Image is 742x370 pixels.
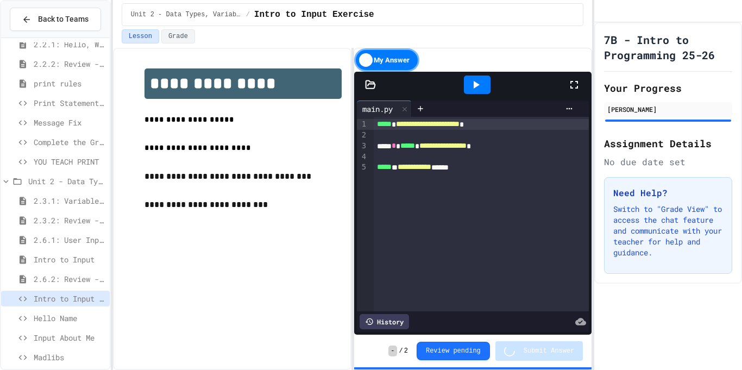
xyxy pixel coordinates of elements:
[131,10,242,19] span: Unit 2 - Data Types, Variables, [DEMOGRAPHIC_DATA]
[357,119,368,130] div: 1
[607,104,729,114] div: [PERSON_NAME]
[357,141,368,152] div: 3
[34,117,105,128] span: Message Fix
[246,10,250,19] span: /
[28,175,105,187] span: Unit 2 - Data Types, Variables, [DEMOGRAPHIC_DATA]
[357,152,368,162] div: 4
[34,293,105,304] span: Intro to Input Exercise
[34,254,105,265] span: Intro to Input
[254,8,374,21] span: Intro to Input Exercise
[604,136,732,151] h2: Assignment Details
[417,342,490,360] button: Review pending
[34,39,105,50] span: 2.2.1: Hello, World!
[404,347,408,355] span: 2
[34,58,105,70] span: 2.2.2: Review - Hello, World!
[34,352,105,363] span: Madlibs
[357,130,368,141] div: 2
[34,215,105,226] span: 2.3.2: Review - Variables and Data Types
[399,347,403,355] span: /
[604,32,732,62] h1: 7B - Intro to Programming 25-26
[34,97,105,109] span: Print Statement Repair
[613,204,723,258] p: Switch to "Grade View" to access the chat feature and communicate with your teacher for help and ...
[613,186,723,199] h3: Need Help?
[161,29,195,43] button: Grade
[122,29,159,43] button: Lesson
[524,347,575,355] span: Submit Answer
[604,155,732,168] div: No due date set
[357,103,398,115] div: main.py
[38,14,89,25] span: Back to Teams
[34,234,105,246] span: 2.6.1: User Input
[34,332,105,343] span: Input About Me
[34,273,105,285] span: 2.6.2: Review - User Input
[34,195,105,206] span: 2.3.1: Variables and Data Types
[604,80,732,96] h2: Your Progress
[34,136,105,148] span: Complete the Greeting
[34,78,105,89] span: print rules
[388,346,397,356] span: -
[34,156,105,167] span: YOU TEACH PRINT
[357,162,368,173] div: 5
[360,314,409,329] div: History
[34,312,105,324] span: Hello Name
